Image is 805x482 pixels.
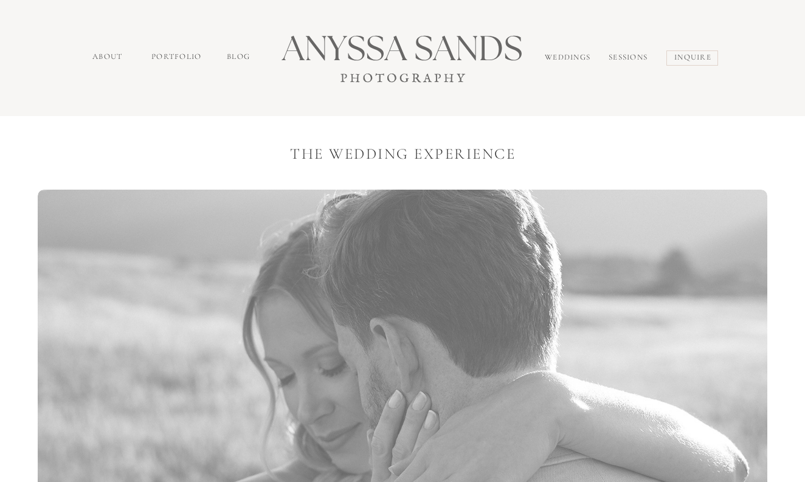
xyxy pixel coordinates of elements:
[227,51,255,65] a: Blog
[276,143,530,167] nav: the wedding experience
[545,52,596,66] a: Weddings
[92,51,126,65] a: about
[674,52,714,66] a: inquire
[609,52,653,66] a: sessions
[151,51,204,65] a: portfolio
